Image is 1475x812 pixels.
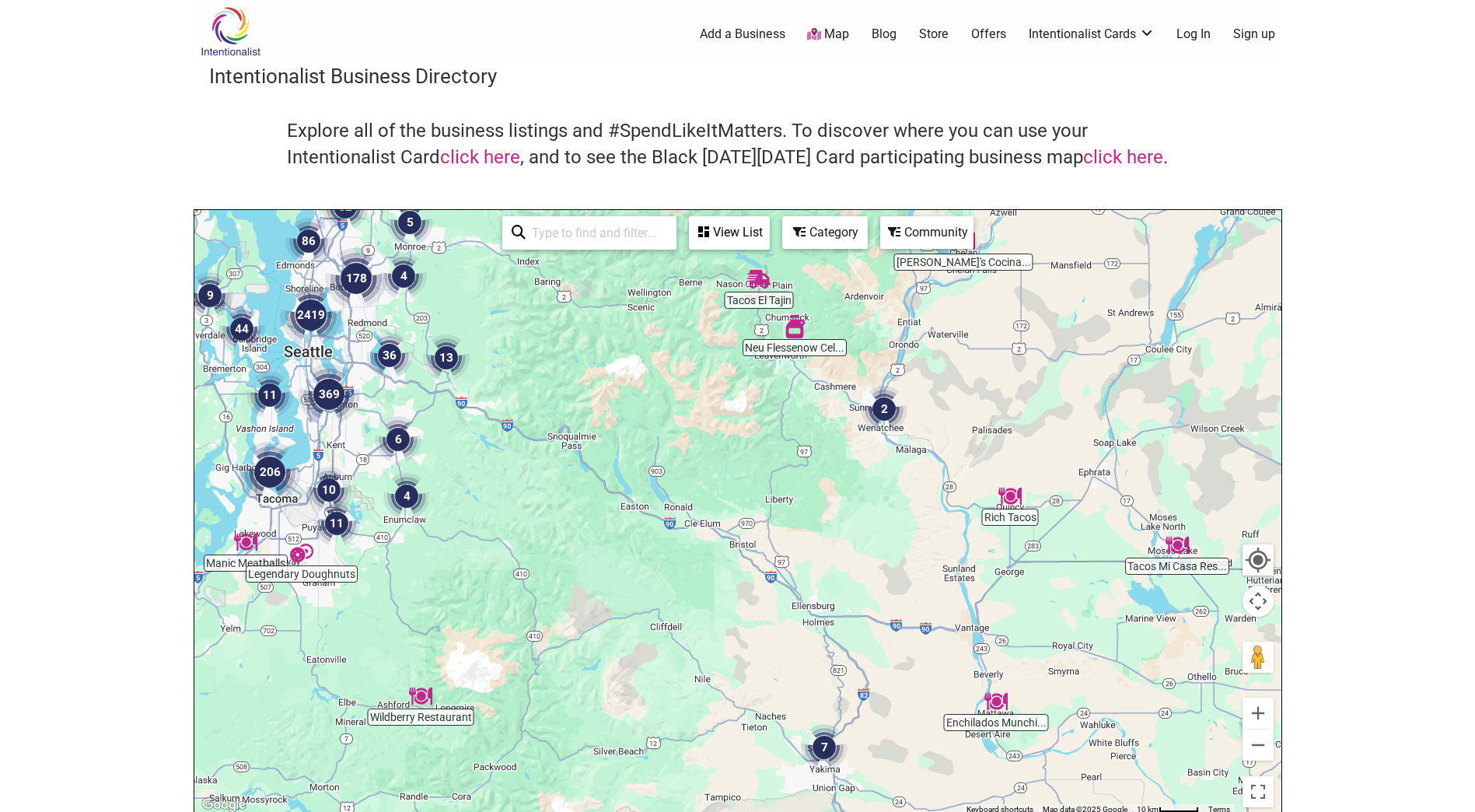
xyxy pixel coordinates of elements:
div: Legendary Doughnuts [290,541,313,565]
div: 11 [246,372,293,418]
button: Your Location [1243,544,1274,576]
div: Type to search and filter [502,216,676,250]
div: Category [784,218,866,247]
img: Intentionalist [194,6,267,57]
div: 11 [313,500,360,547]
div: 36 [366,332,413,379]
div: Enchilados Munchies Bar [984,690,1008,713]
div: Neu Flessenow Cellars [783,315,806,338]
div: Tacos Mi Casa Restaurant [1166,534,1189,557]
div: Marcela's Cocina Mexicana [952,229,975,253]
div: 10 [306,467,352,513]
a: Sign up [1233,26,1275,43]
input: Type to find and filter... [526,218,667,248]
div: 4 [380,253,427,299]
div: 2419 [280,284,342,346]
a: click here [1083,146,1163,168]
a: click here [440,146,520,168]
a: Intentionalist Cards [1029,26,1155,43]
h4: Explore all of the business listings and #SpendLikeItMatters. To discover where you can use your ... [287,118,1189,170]
h3: Intentionalist Business Directory [209,62,1267,90]
div: 178 [325,247,387,310]
div: 86 [285,218,332,264]
button: Toggle fullscreen view [1241,775,1274,809]
div: 369 [298,363,360,425]
a: Offers [971,26,1006,43]
div: Filter by Community [880,216,973,249]
div: 7 [801,724,848,771]
div: Manic Meatballs [234,530,257,554]
div: 6 [375,416,421,463]
div: 9 [187,272,233,319]
button: Zoom out [1243,730,1274,761]
div: 4 [383,473,430,520]
a: Blog [872,26,897,43]
div: See a list of the visible businesses [689,216,770,250]
div: Tacos El Tajin [747,268,771,291]
div: Wildberry Restaurant [409,684,432,708]
a: Store [919,26,949,43]
button: Map camera controls [1243,586,1274,617]
div: 206 [239,441,301,503]
div: 13 [423,334,470,381]
div: 2 [861,386,907,432]
a: Map [807,26,849,44]
a: Log In [1176,26,1211,43]
div: View List [690,218,768,247]
a: Add a Business [700,26,785,43]
div: 44 [218,306,265,352]
div: 5 [386,199,433,246]
button: Zoom in [1243,698,1274,729]
div: Filter by category [782,216,868,249]
div: Community [882,218,972,247]
div: Rich Tacos [998,485,1022,508]
button: Drag Pegman onto the map to open Street View [1243,642,1274,673]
